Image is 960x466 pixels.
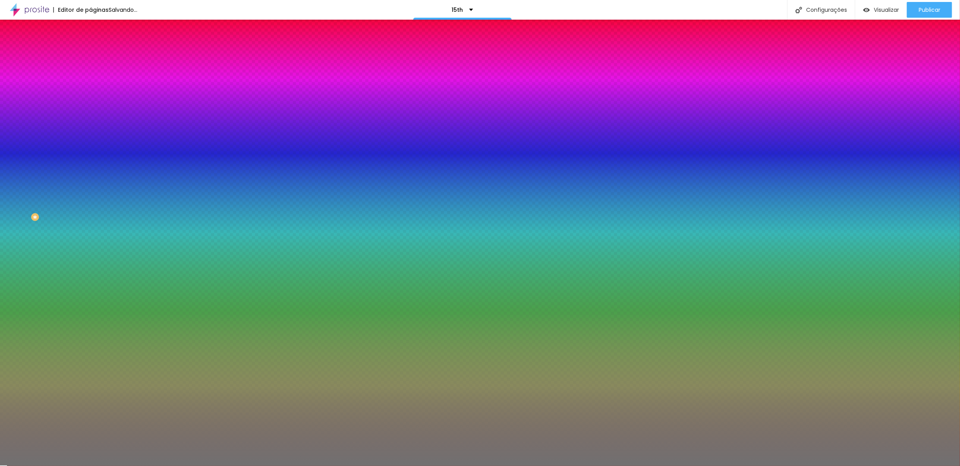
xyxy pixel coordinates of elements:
[53,7,109,13] div: Editor de páginas
[452,7,463,13] p: 15th
[919,7,940,13] span: Publicar
[874,7,899,13] span: Visualizar
[109,7,137,13] div: Salvando...
[795,7,802,13] img: Icone
[907,2,952,18] button: Publicar
[855,2,907,18] button: Visualizar
[863,7,870,13] img: view-1.svg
